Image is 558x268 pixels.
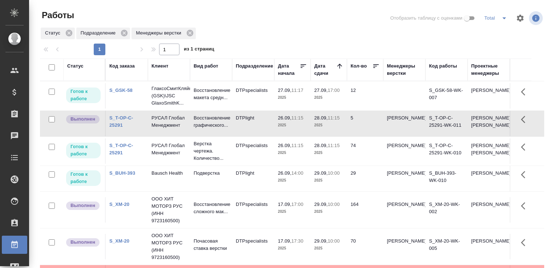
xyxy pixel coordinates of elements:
[232,138,274,164] td: DTPspecialists
[109,170,135,176] a: S_BUH-393
[70,202,95,209] p: Выполнен
[314,122,343,129] p: 2025
[314,208,343,215] p: 2025
[232,83,274,109] td: DTPspecialists
[278,149,307,157] p: 2025
[529,11,544,25] span: Посмотреть информацию
[65,170,101,187] div: Исполнитель может приступить к работе
[194,170,229,177] p: Подверстка
[328,238,340,244] p: 10:00
[425,197,468,223] td: S_XM-20-WK-002
[314,238,328,244] p: 29.09,
[70,115,95,123] p: Выполнен
[387,237,422,245] p: [PERSON_NAME]
[468,234,510,259] td: [PERSON_NAME]
[429,62,457,70] div: Код работы
[314,94,343,101] p: 2025
[347,83,383,109] td: 12
[387,201,422,208] p: [PERSON_NAME]
[81,29,118,37] p: Подразделение
[347,197,383,223] td: 164
[425,83,468,109] td: S_GSK-58-WK-007
[70,143,96,158] p: Готов к работе
[517,197,534,215] button: Здесь прячутся важные кнопки
[194,237,229,252] p: Почасовая ставка верстки
[194,140,229,162] p: Верстка чертежа. Количество...
[425,138,468,164] td: S_T-OP-C-25291-WK-010
[109,238,129,244] a: S_XM-20
[314,143,328,148] p: 28.09,
[351,62,367,70] div: Кол-во
[65,201,101,211] div: Исполнитель завершил работу
[278,170,291,176] p: 26.09,
[387,170,422,177] p: [PERSON_NAME]
[278,208,307,215] p: 2025
[65,114,101,124] div: Исполнитель завершил работу
[151,195,186,224] p: ООО ХИТ МОТОРЗ РУС (ИНН 9723160500)
[65,87,101,104] div: Исполнитель может приступить к работе
[471,142,506,157] p: [PERSON_NAME], [PERSON_NAME]
[471,114,506,129] p: [PERSON_NAME], [PERSON_NAME]
[109,202,129,207] a: S_XM-20
[151,85,186,107] p: ГлаксоСмитКляйн (GSK)\JSC GlaxoSmithK...
[194,87,229,101] p: Восстановление макета средн...
[194,114,229,129] p: Восстановление графического...
[314,177,343,184] p: 2025
[468,166,510,191] td: [PERSON_NAME]
[278,94,307,101] p: 2025
[109,88,133,93] a: S_GSK-58
[70,88,96,102] p: Готов к работе
[65,237,101,247] div: Исполнитель завершил работу
[40,9,74,21] span: Работы
[278,143,291,148] p: 26.09,
[387,62,422,77] div: Менеджеры верстки
[387,114,422,122] p: [PERSON_NAME]
[232,197,274,223] td: DTPspecialists
[517,234,534,251] button: Здесь прячутся важные кнопки
[41,28,75,39] div: Статус
[278,115,291,121] p: 26.09,
[471,62,506,77] div: Проектные менеджеры
[517,138,534,156] button: Здесь прячутся важные кнопки
[314,170,328,176] p: 29.09,
[511,9,529,27] span: Настроить таблицу
[109,143,133,155] a: S_T-OP-C-25291
[65,142,101,159] div: Исполнитель может приступить к работе
[347,234,383,259] td: 70
[109,62,135,70] div: Код заказа
[291,238,303,244] p: 17:30
[151,170,186,177] p: Bausch Health
[278,238,291,244] p: 17.09,
[517,166,534,183] button: Здесь прячутся важные кнопки
[347,111,383,136] td: 5
[425,166,468,191] td: S_BUH-393-WK-010
[291,143,303,148] p: 11:15
[291,202,303,207] p: 17:00
[45,29,63,37] p: Статус
[67,62,84,70] div: Статус
[314,62,336,77] div: Дата сдачи
[151,232,186,261] p: ООО ХИТ МОТОРЗ РУС (ИНН 9723160500)
[425,234,468,259] td: S_XM-20-WK-005
[468,83,510,109] td: [PERSON_NAME]
[314,202,328,207] p: 29.09,
[314,245,343,252] p: 2025
[232,111,274,136] td: DTPlight
[291,170,303,176] p: 14:00
[278,202,291,207] p: 17.09,
[328,115,340,121] p: 11:15
[347,138,383,164] td: 74
[328,170,340,176] p: 10:00
[151,62,168,70] div: Клиент
[278,122,307,129] p: 2025
[314,115,328,121] p: 28.09,
[314,88,328,93] p: 27.09,
[136,29,184,37] p: Менеджеры верстки
[291,88,303,93] p: 11:17
[425,111,468,136] td: S_T-OP-C-25291-WK-011
[151,114,186,129] p: РУСАЛ Глобал Менеджмент
[328,88,340,93] p: 17:00
[468,197,510,223] td: [PERSON_NAME]
[232,234,274,259] td: DTPspecialists
[314,149,343,157] p: 2025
